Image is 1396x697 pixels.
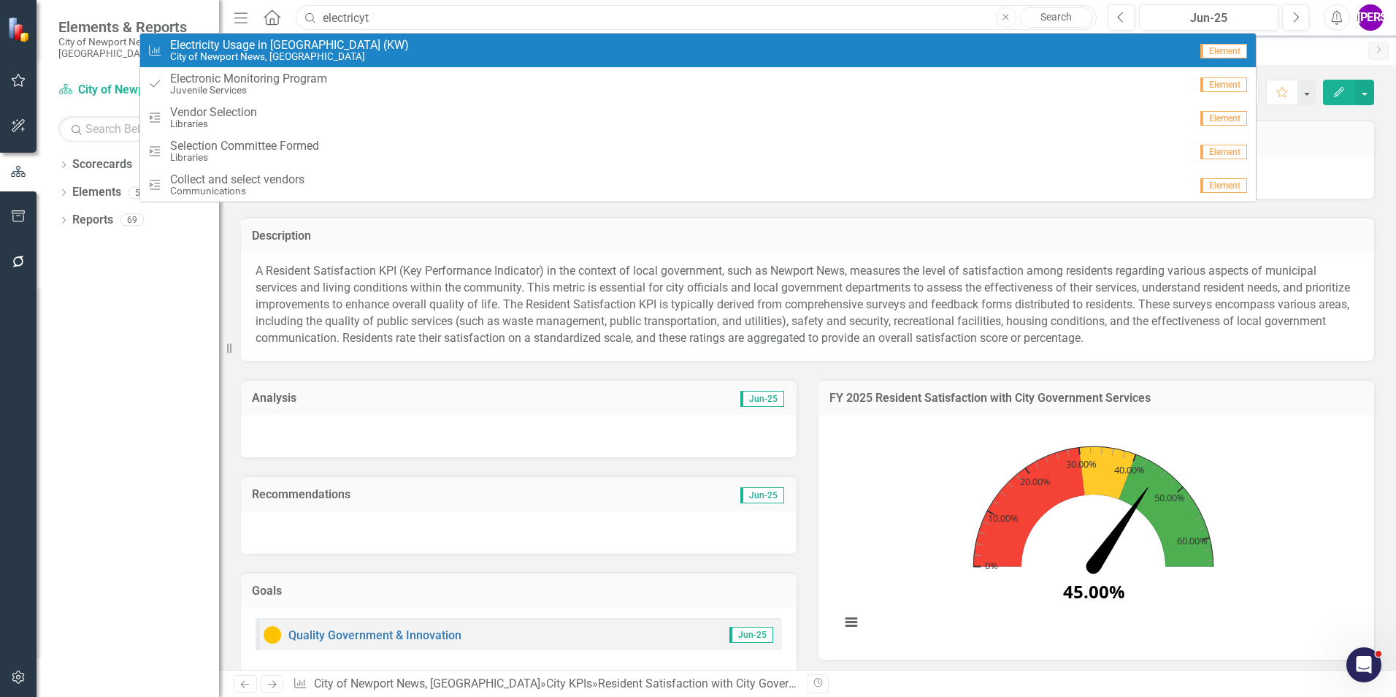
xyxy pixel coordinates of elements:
[1200,77,1247,92] span: Element
[296,5,1097,31] input: Search ClearPoint...
[1177,534,1208,547] text: 60.00%
[1357,4,1384,31] button: [PERSON_NAME]
[288,628,461,642] a: Quality Government & Innovation
[140,101,1256,134] a: Vendor SelectionLibrariesElement
[129,186,152,199] div: 59
[1200,178,1247,193] span: Element
[1144,9,1273,27] div: Jun-25
[170,140,319,153] span: Selection Committee Formed
[58,18,204,36] span: Elements & Reports
[1020,475,1051,488] text: 20.00%
[829,392,1363,405] h3: FY 2025 Resident Satisfaction with City Government Services
[170,72,327,85] span: Electronic Monitoring Program
[170,173,304,186] span: Collect and select vendors
[140,67,1256,101] a: Electronic Monitoring ProgramJuvenile ServicesElement
[170,186,304,197] small: Communications
[1200,145,1247,159] span: Element
[729,627,773,643] span: Jun-25
[170,152,319,163] small: Libraries
[72,184,121,201] a: Elements
[140,168,1256,202] a: Collect and select vendorsCommunicationsElement
[1063,579,1125,603] text: 45.00%
[256,264,1350,344] span: A Resident Satisfaction KPI (Key Performance Indicator) in the context of local government, such ...
[170,85,327,96] small: Juvenile Services
[546,677,592,690] a: City KPIs
[1200,44,1247,58] span: Element
[740,391,784,407] span: Jun-25
[1020,7,1093,28] a: Search
[170,106,257,119] span: Vendor Selection
[985,559,998,572] text: 0%
[293,676,797,693] div: » »
[1087,484,1154,571] path: 45. Actual.
[7,16,33,42] img: ClearPoint Strategy
[170,51,409,62] small: City of Newport News, [GEOGRAPHIC_DATA]
[1154,491,1185,504] text: 50.00%
[1114,463,1145,476] text: 40.00%
[264,626,281,644] img: Caution
[170,39,409,52] span: Electricity Usage in [GEOGRAPHIC_DATA] (KW)
[58,36,204,60] small: City of Newport News, [GEOGRAPHIC_DATA]
[72,156,132,173] a: Scorecards
[252,229,1363,243] h3: Description
[1066,457,1097,471] text: 30.00%
[1200,111,1247,126] span: Element
[252,392,517,405] h3: Analysis
[58,116,204,142] input: Search Below...
[252,488,618,501] h3: Recommendations
[314,677,540,690] a: City of Newport News, [GEOGRAPHIC_DATA]
[833,426,1359,645] div: Chart. Highcharts interactive chart.
[988,511,1019,525] text: 10.00%
[841,612,862,633] button: View chart menu, Chart
[72,212,113,229] a: Reports
[598,677,867,690] div: Resident Satisfaction with City Government Services
[170,118,257,129] small: Libraries
[1346,647,1381,682] iframe: Intercom live chat
[833,426,1354,645] svg: Interactive chart
[120,214,144,226] div: 69
[252,584,786,598] h3: Goals
[740,487,784,503] span: Jun-25
[58,82,204,99] a: City of Newport News, [GEOGRAPHIC_DATA]
[1139,4,1278,31] button: Jun-25
[140,34,1256,67] a: Electricity Usage in [GEOGRAPHIC_DATA] (KW)City of Newport News, [GEOGRAPHIC_DATA]Element
[140,134,1256,168] a: Selection Committee FormedLibrariesElement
